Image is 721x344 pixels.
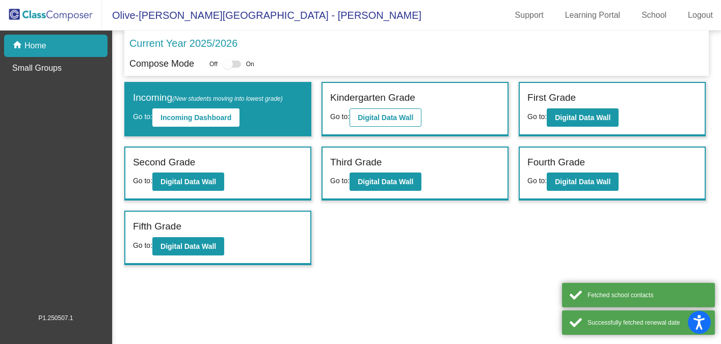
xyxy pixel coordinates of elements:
b: Digital Data Wall [161,242,216,250]
span: Go to: [527,177,547,185]
a: Logout [680,7,721,23]
button: Digital Data Wall [152,173,224,191]
span: (New students moving into lowest grade) [172,95,283,102]
span: Go to: [133,112,152,121]
button: Digital Data Wall [152,237,224,255]
label: Fifth Grade [133,219,181,234]
button: Digital Data Wall [350,173,421,191]
span: Off [209,60,218,69]
label: First Grade [527,91,576,105]
b: Digital Data Wall [555,178,610,186]
label: Second Grade [133,155,196,170]
p: Small Groups [12,62,62,74]
label: Incoming [133,91,283,105]
span: Go to: [133,241,152,249]
span: Olive-[PERSON_NAME][GEOGRAPHIC_DATA] - [PERSON_NAME] [102,7,421,23]
a: Learning Portal [557,7,629,23]
label: Third Grade [330,155,382,170]
button: Incoming Dashboard [152,108,239,127]
b: Digital Data Wall [161,178,216,186]
button: Digital Data Wall [547,173,619,191]
label: Fourth Grade [527,155,585,170]
button: Digital Data Wall [547,108,619,127]
a: Support [507,7,552,23]
b: Digital Data Wall [358,113,413,122]
button: Digital Data Wall [350,108,421,127]
div: Fetched school contacts [588,291,707,300]
b: Digital Data Wall [555,113,610,122]
span: Go to: [527,112,547,121]
b: Digital Data Wall [358,178,413,186]
a: School [633,7,675,23]
span: Go to: [133,177,152,185]
p: Compose Mode [129,57,194,71]
p: Current Year 2025/2026 [129,36,237,51]
span: Go to: [330,177,350,185]
span: Go to: [330,112,350,121]
span: On [246,60,254,69]
p: Home [24,40,46,52]
mat-icon: home [12,40,24,52]
div: Successfully fetched renewal date [588,318,707,327]
b: Incoming Dashboard [161,113,231,122]
label: Kindergarten Grade [330,91,415,105]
